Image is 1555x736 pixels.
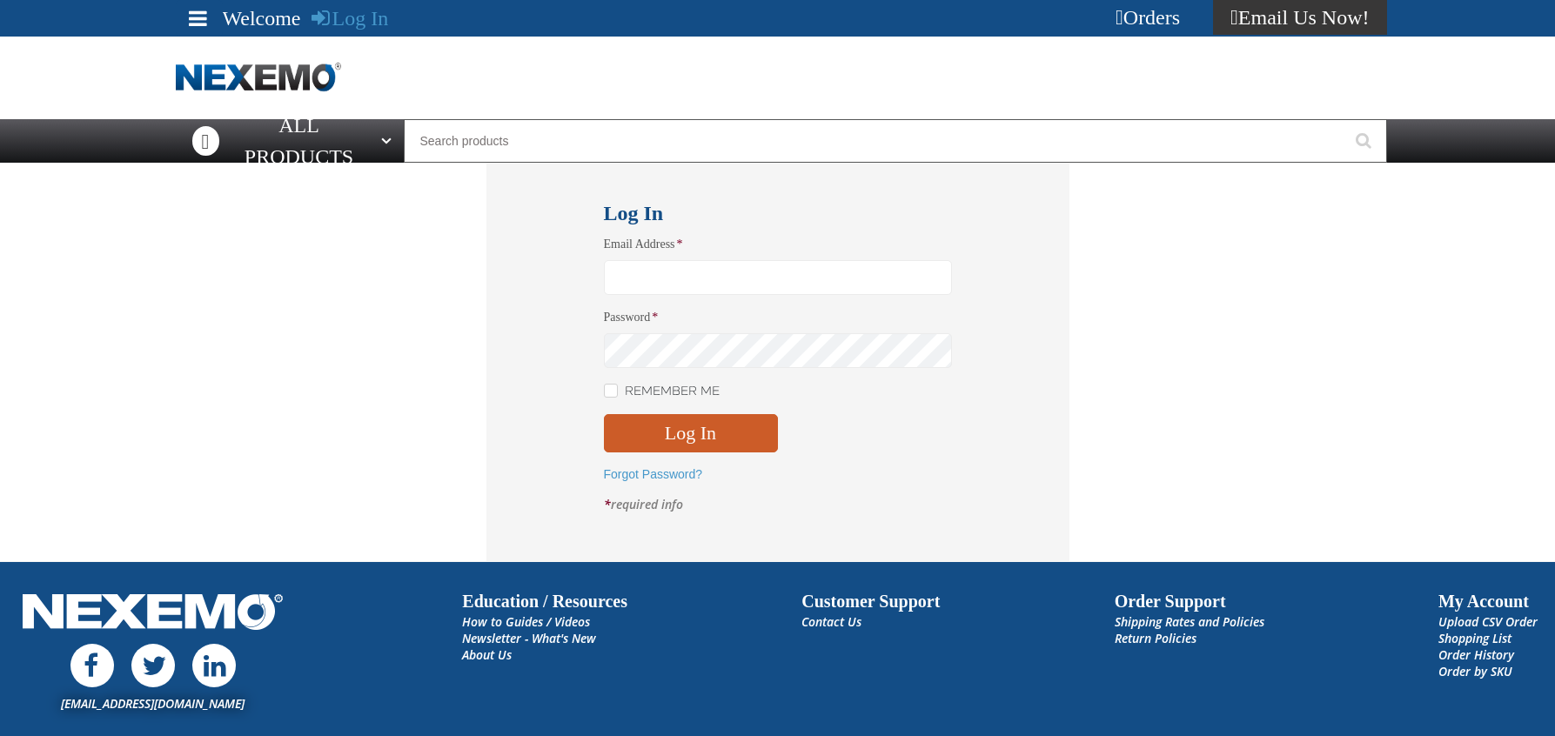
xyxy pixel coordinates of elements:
input: Search [404,119,1387,163]
a: Forgot Password? [604,467,703,481]
a: Return Policies [1115,630,1196,646]
button: Log In [604,414,778,452]
button: Open All Products pages [375,119,404,163]
a: Order by SKU [1438,663,1512,679]
a: Log In [312,7,389,30]
img: Nexemo logo [176,63,341,93]
a: Contact Us [801,613,861,630]
img: Nexemo Logo [17,588,288,639]
h2: Order Support [1115,588,1264,614]
h2: Education / Resources [462,588,627,614]
h2: My Account [1438,588,1538,614]
a: Newsletter - What's New [462,630,596,646]
h1: Log In [604,197,952,229]
h2: Customer Support [801,588,940,614]
input: Remember Me [604,384,618,398]
a: Shopping List [1438,630,1511,646]
a: Shipping Rates and Policies [1115,613,1264,630]
p: required info [604,497,952,513]
a: How to Guides / Videos [462,613,590,630]
span: All Products [226,110,371,172]
button: Start Searching [1344,119,1387,163]
a: Order History [1438,646,1514,663]
label: Email Address [604,237,952,253]
a: Upload CSV Order [1438,613,1538,630]
a: About Us [462,646,512,663]
label: Password [604,310,952,326]
a: Home [176,63,341,93]
a: [EMAIL_ADDRESS][DOMAIN_NAME] [61,695,245,712]
label: Remember Me [604,384,720,400]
